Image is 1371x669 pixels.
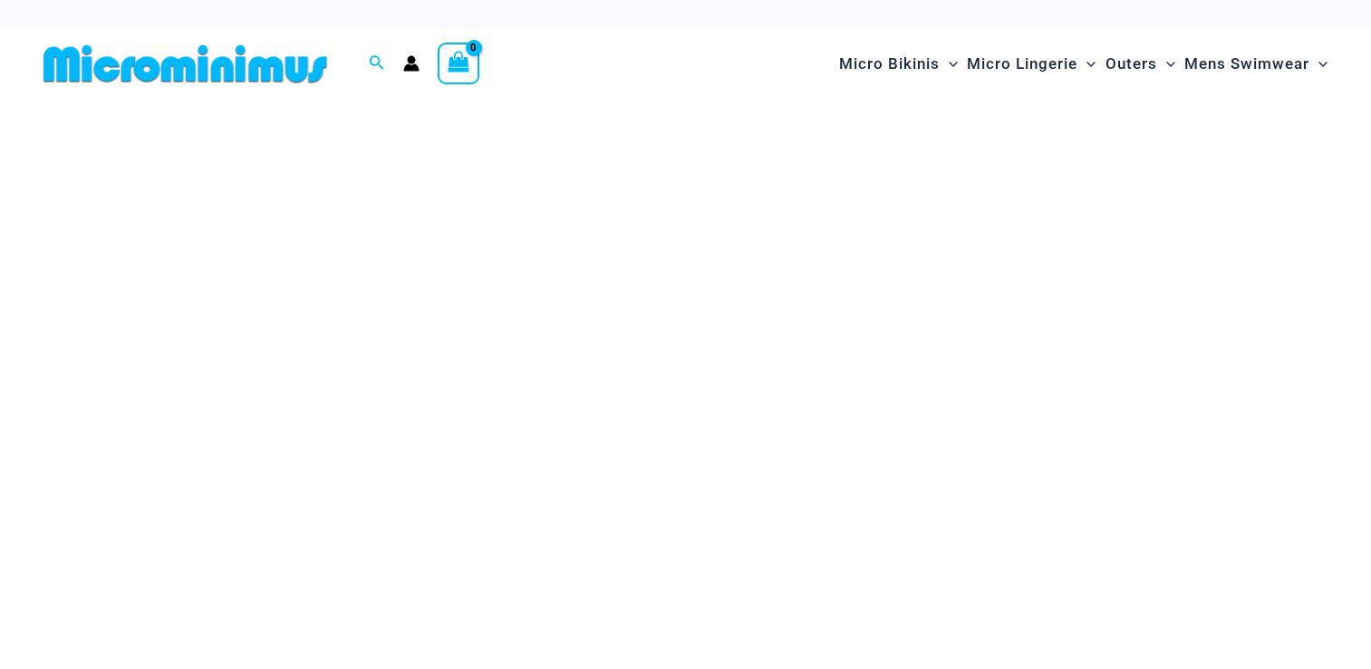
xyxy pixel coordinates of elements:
[967,41,1077,87] span: Micro Lingerie
[839,41,940,87] span: Micro Bikinis
[438,43,479,84] a: View Shopping Cart, empty
[369,53,385,75] a: Search icon link
[1101,36,1180,92] a: OutersMenu ToggleMenu Toggle
[1105,41,1157,87] span: Outers
[403,55,420,72] a: Account icon link
[1180,36,1332,92] a: Mens SwimwearMenu ToggleMenu Toggle
[832,34,1335,94] nav: Site Navigation
[1309,41,1328,87] span: Menu Toggle
[36,44,334,84] img: MM SHOP LOGO FLAT
[1157,41,1175,87] span: Menu Toggle
[1077,41,1096,87] span: Menu Toggle
[940,41,958,87] span: Menu Toggle
[1184,41,1309,87] span: Mens Swimwear
[962,36,1100,92] a: Micro LingerieMenu ToggleMenu Toggle
[835,36,962,92] a: Micro BikinisMenu ToggleMenu Toggle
